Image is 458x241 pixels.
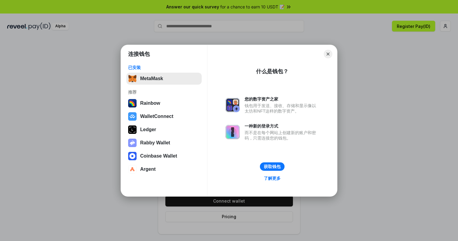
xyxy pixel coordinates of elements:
img: svg+xml,%3Csvg%20width%3D%22120%22%20height%3D%22120%22%20viewBox%3D%220%200%20120%20120%22%20fil... [128,99,137,107]
img: svg+xml,%3Csvg%20width%3D%2228%22%20height%3D%2228%22%20viewBox%3D%220%200%2028%2028%22%20fill%3D... [128,165,137,173]
button: Ledger [126,124,202,136]
div: Ledger [140,127,156,132]
button: Close [324,50,332,58]
img: svg+xml,%3Csvg%20xmlns%3D%22http%3A%2F%2Fwww.w3.org%2F2000%2Fsvg%22%20fill%3D%22none%22%20viewBox... [225,98,240,112]
div: Rainbow [140,101,160,106]
button: Coinbase Wallet [126,150,202,162]
button: WalletConnect [126,110,202,122]
img: svg+xml,%3Csvg%20xmlns%3D%22http%3A%2F%2Fwww.w3.org%2F2000%2Fsvg%22%20fill%3D%22none%22%20viewBox... [225,125,240,139]
div: Rabby Wallet [140,140,170,146]
div: Coinbase Wallet [140,153,177,159]
div: 而不是在每个网站上创建新的账户和密码，只需连接您的钱包。 [245,130,319,141]
img: svg+xml,%3Csvg%20xmlns%3D%22http%3A%2F%2Fwww.w3.org%2F2000%2Fsvg%22%20fill%3D%22none%22%20viewBox... [128,139,137,147]
button: Argent [126,163,202,175]
h1: 连接钱包 [128,50,150,58]
img: svg+xml,%3Csvg%20fill%3D%22none%22%20height%3D%2233%22%20viewBox%3D%220%200%2035%2033%22%20width%... [128,74,137,83]
div: MetaMask [140,76,163,81]
div: 已安装 [128,65,200,70]
button: Rainbow [126,97,202,109]
button: MetaMask [126,73,202,85]
div: 获取钱包 [264,164,281,169]
img: svg+xml,%3Csvg%20xmlns%3D%22http%3A%2F%2Fwww.w3.org%2F2000%2Fsvg%22%20width%3D%2228%22%20height%3... [128,125,137,134]
div: 您的数字资产之家 [245,96,319,102]
div: 什么是钱包？ [256,68,288,75]
div: 推荐 [128,89,200,95]
a: 了解更多 [260,174,284,182]
img: svg+xml,%3Csvg%20width%3D%2228%22%20height%3D%2228%22%20viewBox%3D%220%200%2028%2028%22%20fill%3D... [128,112,137,121]
div: 钱包用于发送、接收、存储和显示像以太坊和NFT这样的数字资产。 [245,103,319,114]
div: WalletConnect [140,114,173,119]
button: Rabby Wallet [126,137,202,149]
div: 一种新的登录方式 [245,123,319,129]
div: Argent [140,167,156,172]
img: svg+xml,%3Csvg%20width%3D%2228%22%20height%3D%2228%22%20viewBox%3D%220%200%2028%2028%22%20fill%3D... [128,152,137,160]
button: 获取钱包 [260,162,285,171]
div: 了解更多 [264,176,281,181]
